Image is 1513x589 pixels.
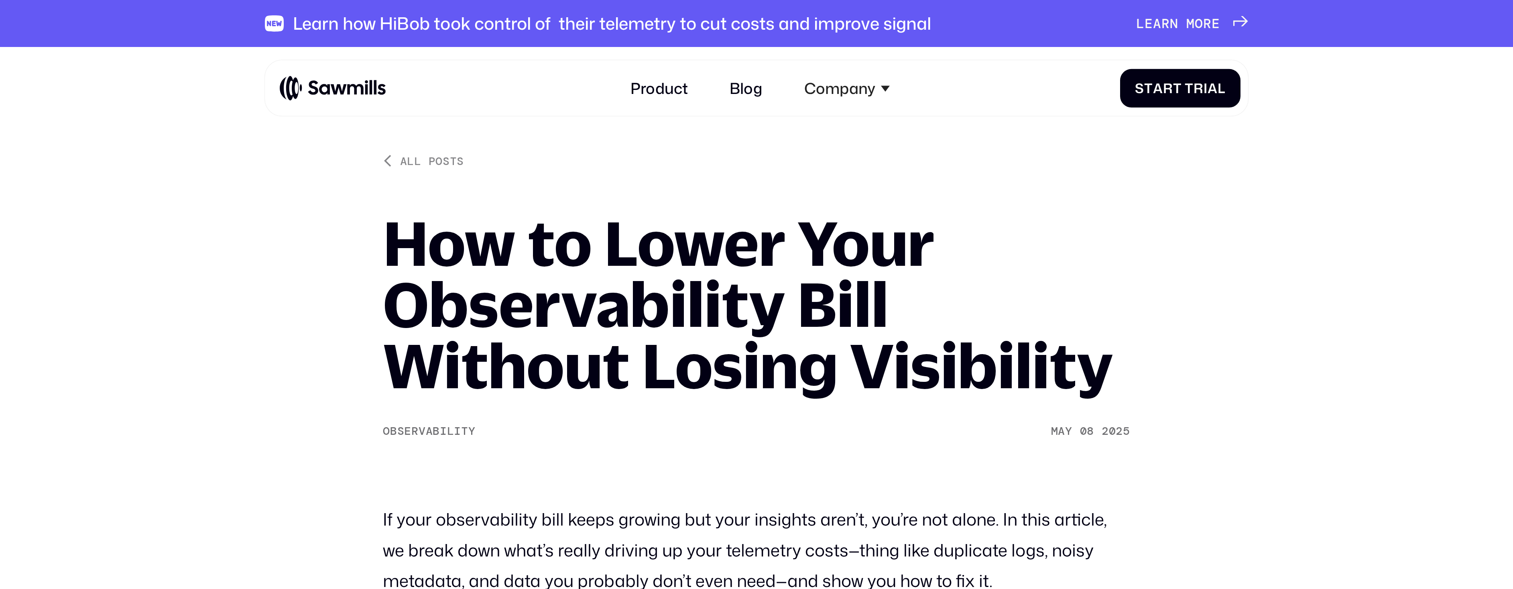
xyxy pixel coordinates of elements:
div: 2025 [1102,424,1130,438]
div: 08 [1080,424,1094,438]
span: n [1170,16,1178,32]
span: T [1185,80,1194,96]
span: l [1218,80,1226,96]
span: a [1153,80,1163,96]
span: a [1208,80,1218,96]
a: All posts [383,153,464,169]
span: L [1136,16,1145,32]
span: t [1173,80,1182,96]
div: Learn how HiBob took control of their telemetry to cut costs and improve signal [293,13,931,34]
a: Product [619,68,700,109]
h1: How to Lower Your Observability Bill Without Losing Visibility [383,212,1130,396]
span: a [1153,16,1161,32]
span: o [1195,16,1203,32]
a: Blog [718,68,774,109]
span: r [1194,80,1204,96]
span: r [1161,16,1170,32]
div: Company [804,79,875,97]
span: r [1203,16,1212,32]
a: StartTrial [1120,69,1241,108]
div: All posts [400,153,464,169]
span: i [1204,80,1208,96]
span: m [1186,16,1195,32]
span: e [1212,16,1220,32]
span: e [1145,16,1153,32]
a: Learnmore [1136,16,1248,32]
div: Company [793,68,901,109]
div: May [1051,424,1072,438]
span: t [1144,80,1153,96]
div: Observability [383,424,475,438]
span: r [1163,80,1173,96]
span: S [1135,80,1144,96]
